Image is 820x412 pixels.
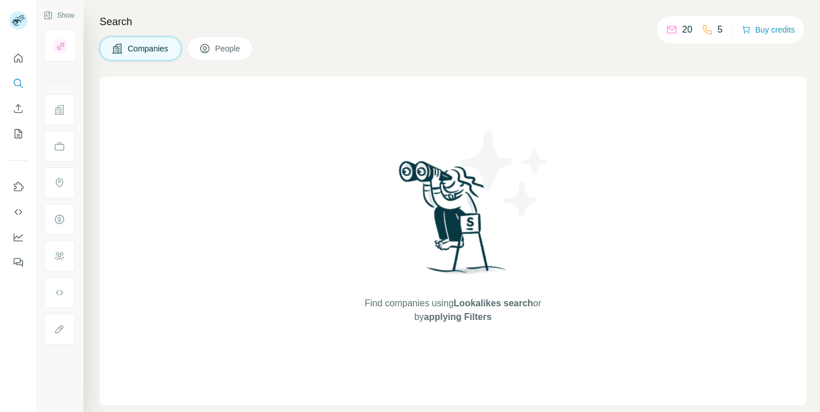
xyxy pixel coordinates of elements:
button: Feedback [9,252,27,273]
button: Use Surfe API [9,202,27,222]
span: Find companies using or by [361,297,544,324]
span: Lookalikes search [454,298,533,308]
h4: Search [100,14,806,30]
button: Buy credits [742,22,795,38]
button: Use Surfe on LinkedIn [9,177,27,197]
button: Show [35,7,82,24]
button: My lists [9,123,27,144]
button: Quick start [9,48,27,69]
p: 20 [682,23,692,37]
button: Search [9,73,27,94]
span: Companies [128,43,169,54]
p: 5 [718,23,723,37]
button: Dashboard [9,227,27,247]
span: applying Filters [424,312,492,322]
img: Surfe Illustration - Stars [453,122,556,225]
button: Enrich CSV [9,98,27,119]
img: Surfe Illustration - Woman searching with binoculars [394,158,513,285]
span: People [215,43,241,54]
